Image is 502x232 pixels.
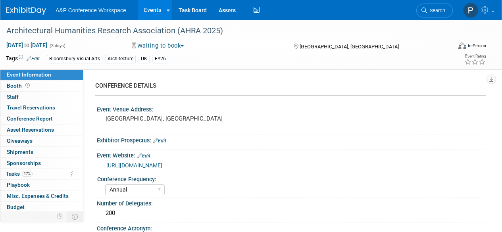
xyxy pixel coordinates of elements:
span: Search [427,8,445,13]
span: to [23,42,31,48]
td: Personalize Event Tab Strip [53,211,67,222]
span: Tasks [6,171,33,177]
span: Giveaways [7,138,33,144]
span: 17% [22,171,33,177]
span: Misc. Expenses & Credits [7,193,69,199]
div: FY26 [152,55,168,63]
span: Conference Report [7,115,53,122]
span: Asset Reservations [7,127,54,133]
pre: [GEOGRAPHIC_DATA], [GEOGRAPHIC_DATA] [106,115,250,122]
span: Playbook [7,182,30,188]
div: Number of Delegates: [97,197,486,207]
span: [GEOGRAPHIC_DATA], [GEOGRAPHIC_DATA] [300,44,399,50]
div: Architectural Humanities Research Association (AHRA 2025) [4,24,445,38]
span: Event Information [7,71,51,78]
a: Edit [153,138,166,144]
a: Event Information [0,69,83,80]
a: Playbook [0,180,83,190]
a: Staff [0,92,83,102]
span: Shipments [7,149,33,155]
div: 200 [103,207,480,219]
img: Paige Papandrea [463,3,478,18]
a: Shipments [0,147,83,157]
a: Travel Reservations [0,102,83,113]
a: Budget [0,202,83,213]
span: A&P Conference Workspace [56,7,126,13]
img: ExhibitDay [6,7,46,15]
a: Misc. Expenses & Credits [0,191,83,201]
div: CONFERENCE DETAILS [95,82,480,90]
a: Booth [0,81,83,91]
div: Event Venue Address: [97,104,486,113]
div: Exhibitor Prospectus: [97,134,486,145]
span: (3 days) [49,43,65,48]
div: Architecture [105,55,136,63]
span: Staff [7,94,19,100]
a: Sponsorships [0,158,83,169]
span: Travel Reservations [7,104,55,111]
a: Search [416,4,453,17]
a: [URL][DOMAIN_NAME] [106,162,162,169]
a: Edit [27,56,40,61]
span: [DATE] [DATE] [6,42,48,49]
div: Event Format [416,41,486,53]
div: Bloomsbury Visual Arts [47,55,102,63]
a: Giveaways [0,136,83,146]
div: Conference Frequency: [97,173,483,183]
a: Tasks17% [0,169,83,179]
div: Event Website: [97,150,486,160]
div: Event Rating [464,54,486,58]
img: Format-Inperson.png [458,42,466,49]
a: Edit [137,153,150,159]
button: Waiting to book [129,42,187,50]
span: Sponsorships [7,160,41,166]
div: In-Person [467,43,486,49]
span: Budget [7,204,25,210]
a: Asset Reservations [0,125,83,135]
span: Booth [7,82,31,89]
span: Booth not reserved yet [24,82,31,88]
div: UK [138,55,150,63]
td: Toggle Event Tabs [67,211,83,222]
td: Tags [6,54,40,63]
a: Conference Report [0,113,83,124]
